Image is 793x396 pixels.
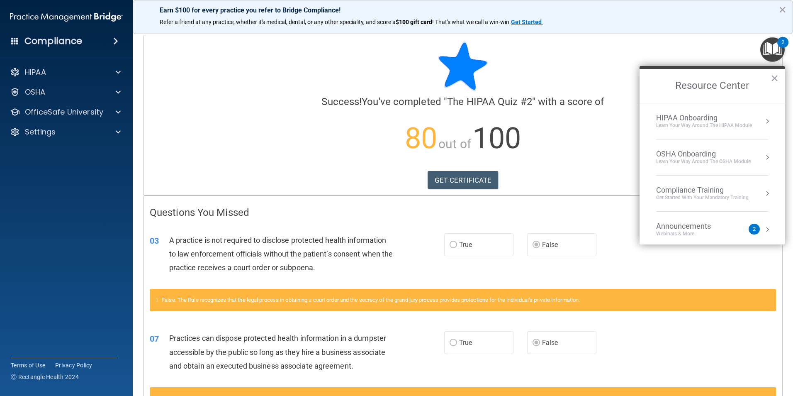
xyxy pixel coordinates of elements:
span: True [459,339,472,347]
span: True [459,241,472,249]
span: The HIPAA Quiz #2 [447,96,532,108]
div: Resource Center [640,66,785,244]
span: False [542,339,558,347]
p: HIPAA [25,67,46,77]
img: PMB logo [10,9,123,25]
span: Practices can dispose protected health information in a dumpster accessible by the public so long... [169,334,386,370]
p: OSHA [25,87,46,97]
h4: You've completed " " with a score of [150,96,776,107]
button: Close [771,71,778,85]
div: Get Started with your mandatory training [656,194,749,201]
span: Success! [321,96,362,108]
a: Get Started [511,19,543,25]
div: Learn your way around the OSHA module [656,158,751,165]
span: 07 [150,334,159,344]
input: False [533,340,540,346]
span: out of [438,137,471,151]
a: HIPAA [10,67,121,77]
div: 2 [781,42,784,53]
div: OSHA Onboarding [656,149,751,159]
a: Privacy Policy [55,361,92,369]
a: OSHA [10,87,121,97]
div: Compliance Training [656,186,749,195]
div: Announcements [656,222,727,231]
p: Earn $100 for every practice you refer to Bridge Compliance! [160,6,766,14]
span: 100 [472,121,521,155]
div: Learn Your Way around the HIPAA module [656,122,752,129]
span: False [542,241,558,249]
h4: Compliance [24,35,82,47]
a: Settings [10,127,121,137]
input: True [450,242,457,248]
button: Open Resource Center, 2 new notifications [760,37,785,62]
strong: $100 gift card [396,19,432,25]
div: Webinars & More [656,230,727,237]
p: Settings [25,127,56,137]
span: 03 [150,236,159,246]
img: blue-star-rounded.9d042014.png [438,42,488,91]
a: OfficeSafe University [10,107,121,117]
a: GET CERTIFICATE [428,171,499,189]
span: A practice is not required to disclose protected health information to law enforcement officials ... [169,236,393,272]
span: ! That's what we call a win-win. [432,19,511,25]
span: Ⓒ Rectangle Health 2024 [11,373,79,381]
span: Refer a friend at any practice, whether it's medical, dental, or any other speciality, and score a [160,19,396,25]
a: Terms of Use [11,361,45,369]
h4: Questions You Missed [150,207,776,218]
strong: Get Started [511,19,542,25]
input: False [533,242,540,248]
span: 80 [405,121,437,155]
span: False. The Rule recognizes that the legal process in obtaining a court order and the secrecy of t... [162,297,580,303]
input: True [450,340,457,346]
h2: Resource Center [640,69,785,103]
button: Close [778,3,786,16]
p: OfficeSafe University [25,107,103,117]
div: HIPAA Onboarding [656,113,752,122]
